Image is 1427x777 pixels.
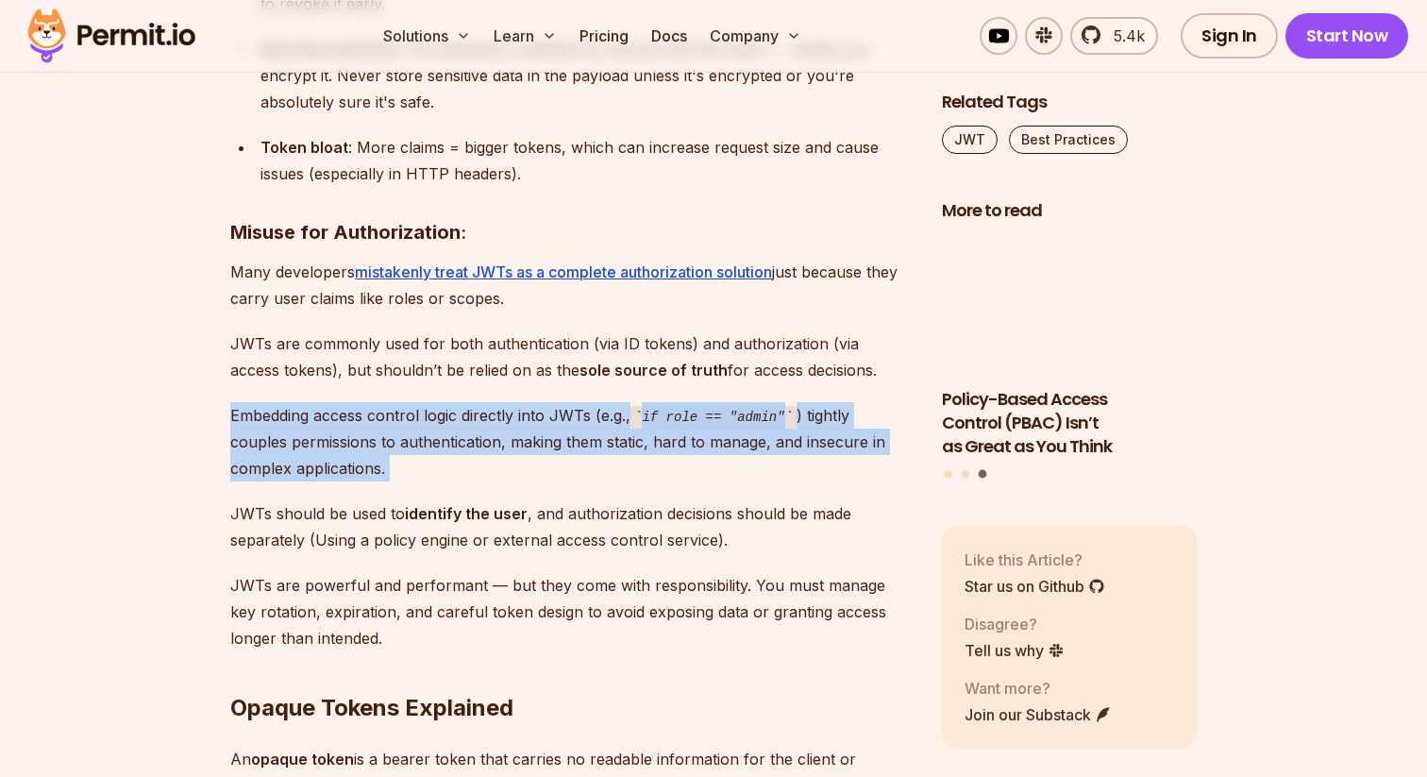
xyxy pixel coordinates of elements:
[579,361,728,380] strong: sole source of truth
[1009,126,1128,154] a: Best Practices
[260,138,348,157] strong: Token bloat
[630,406,797,429] code: if role == "admin"
[230,330,912,383] p: JWTs are commonly used for both authentication (via ID tokens) and authorization (via access toke...
[230,617,912,723] h2: Opaque Tokens Explained
[942,234,1197,459] li: 3 of 3
[572,17,636,55] a: Pricing
[942,199,1197,223] h2: More to read
[19,4,204,68] img: Permit logo
[1285,13,1409,59] a: Start Now
[942,91,1197,114] h2: Related Tags
[1181,13,1278,59] a: Sign In
[942,388,1197,458] h3: Policy-Based Access Control (PBAC) Isn’t as Great as You Think
[355,262,772,281] a: mistakenly treat JWTs as a complete authorization solution
[230,500,912,553] p: JWTs should be used to , and authorization decisions should be made separately (Using a policy en...
[945,470,952,478] button: Go to slide 1
[260,134,912,187] div: : More claims = bigger tokens, which can increase request size and cause issues (especially in HT...
[962,470,969,478] button: Go to slide 2
[965,639,1065,662] a: Tell us why
[1070,17,1158,55] a: 5.4k
[965,575,1105,598] a: Star us on Github
[230,259,912,312] p: Many developers just because they carry user claims like roles or scopes.
[965,549,1105,571] p: Like this Article?
[230,221,461,244] strong: Misuse for Authorization
[702,17,809,55] button: Company
[644,17,695,55] a: Docs
[230,217,912,247] h3: :
[486,17,564,55] button: Learn
[230,572,912,651] p: JWTs are powerful and performant — but they come with responsibility. You must manage key rotatio...
[978,470,986,479] button: Go to slide 3
[376,17,478,55] button: Solutions
[230,402,912,482] p: Embedding access control logic directly into JWTs (e.g., ) tightly couples permissions to authent...
[1102,25,1145,47] span: 5.4k
[260,36,912,115] div: : The payload is readable by anyone with the token — unless you encrypt it. Never store sensitive...
[965,613,1065,635] p: Disagree?
[965,677,1112,700] p: Want more?
[942,234,1197,481] div: Posts
[942,126,998,154] a: JWT
[965,703,1112,726] a: Join our Substack
[405,504,528,523] strong: identify the user
[251,750,354,769] strong: opaque token
[942,234,1197,378] img: Policy-Based Access Control (PBAC) Isn’t as Great as You Think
